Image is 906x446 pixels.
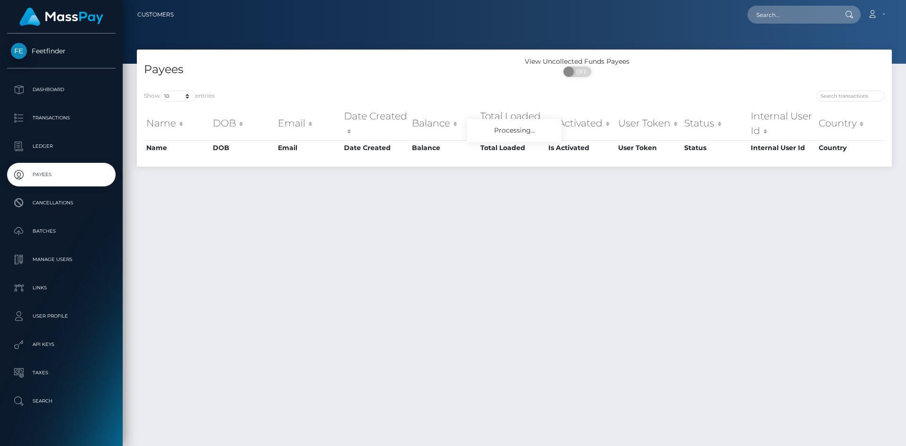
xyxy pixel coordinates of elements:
h4: Payees [144,61,507,78]
p: Transactions [11,111,112,125]
p: Cancellations [11,196,112,210]
th: Is Activated [546,140,616,155]
th: Internal User Id [748,140,816,155]
input: Search transactions [816,91,885,101]
p: Batches [11,224,112,238]
p: User Profile [11,309,112,323]
th: Total Loaded [478,107,546,140]
p: Ledger [11,139,112,153]
th: Balance [410,107,478,140]
th: Email [276,107,342,140]
th: Name [144,107,210,140]
th: Total Loaded [478,140,546,155]
p: Search [11,394,112,408]
th: Email [276,140,342,155]
th: Is Activated [546,107,616,140]
a: Cancellations [7,191,116,215]
th: User Token [616,107,682,140]
a: Manage Users [7,248,116,271]
th: User Token [616,140,682,155]
a: User Profile [7,304,116,328]
p: Dashboard [11,83,112,97]
a: Taxes [7,361,116,385]
div: Processing... [467,119,562,142]
th: Date Created [342,107,410,140]
a: Links [7,276,116,300]
th: Status [682,140,748,155]
a: Payees [7,163,116,186]
input: Search... [747,6,836,24]
a: Search [7,389,116,413]
th: Country [816,107,885,140]
th: Status [682,107,748,140]
th: Country [816,140,885,155]
th: Date Created [342,140,410,155]
p: Taxes [11,366,112,380]
img: MassPay Logo [19,8,103,26]
a: Dashboard [7,78,116,101]
div: View Uncollected Funds Payees [514,57,640,67]
p: Manage Users [11,252,112,267]
a: Transactions [7,106,116,130]
label: Show entries [144,91,215,101]
th: Balance [410,140,478,155]
a: Customers [137,5,174,25]
a: Ledger [7,135,116,158]
span: Feetfinder [7,47,116,55]
th: Name [144,140,210,155]
a: Batches [7,219,116,243]
span: OFF [569,67,592,77]
select: Showentries [160,91,195,101]
th: DOB [210,140,276,155]
p: Links [11,281,112,295]
p: Payees [11,168,112,182]
th: DOB [210,107,276,140]
p: API Keys [11,337,112,352]
th: Internal User Id [748,107,816,140]
a: API Keys [7,333,116,356]
img: Feetfinder [11,43,27,59]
